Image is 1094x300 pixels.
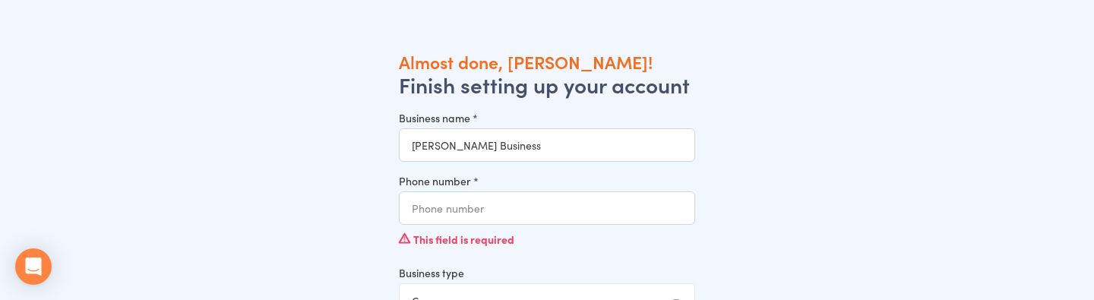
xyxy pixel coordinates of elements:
[399,50,695,73] h1: Almost done, [PERSON_NAME]!
[399,110,695,125] label: Business name *
[399,73,695,96] h2: Finish setting up your account
[399,225,695,254] div: This field is required
[15,248,52,285] div: Open Intercom Messenger
[399,128,695,162] input: Business name
[399,265,695,280] label: Business type
[399,173,695,188] label: Phone number *
[399,191,695,225] input: Phone number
